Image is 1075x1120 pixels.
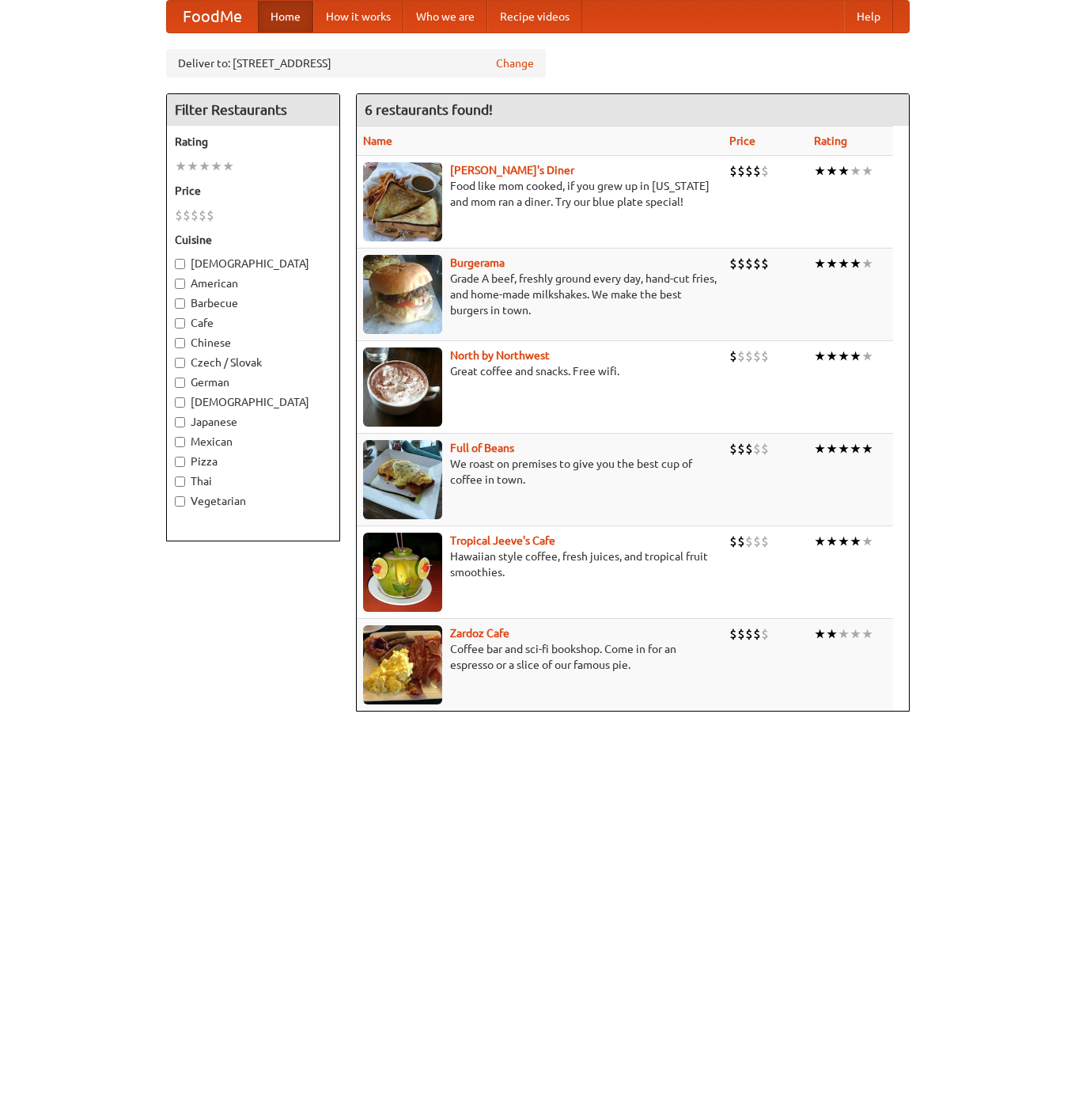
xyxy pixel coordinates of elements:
[403,1,487,32] a: Who we are
[450,534,555,547] a: Tropical Jeeve's Cafe
[183,207,191,224] li: $
[175,493,331,509] label: Vegetarian
[363,456,717,488] p: We roast on premises to give you the best cup of coffee in town.
[850,533,861,550] li: ★
[729,347,737,365] li: $
[838,162,850,180] li: ★
[861,533,873,550] li: ★
[753,347,761,365] li: $
[175,295,331,311] label: Barbecue
[175,259,185,269] input: [DEMOGRAPHIC_DATA]
[737,347,745,365] li: $
[175,378,185,388] input: German
[363,178,717,210] p: Food like mom cooked, if you grew up in [US_STATE] and mom ran a diner. Try our blue plate special!
[850,625,861,643] li: ★
[737,255,745,272] li: $
[737,162,745,180] li: $
[175,232,331,248] h5: Cuisine
[175,496,185,507] input: Vegetarian
[191,207,199,224] li: $
[167,94,339,126] h4: Filter Restaurants
[450,256,505,269] a: Burgerama
[175,338,185,348] input: Chinese
[737,440,745,457] li: $
[363,440,442,519] img: beans.jpg
[175,183,331,199] h5: Price
[861,625,873,643] li: ★
[814,162,826,180] li: ★
[753,162,761,180] li: $
[814,625,826,643] li: ★
[844,1,893,32] a: Help
[761,533,769,550] li: $
[745,440,753,457] li: $
[175,358,185,368] input: Czech / Slovak
[166,49,546,78] div: Deliver to: [STREET_ADDRESS]
[861,347,873,365] li: ★
[222,158,234,175] li: ★
[175,434,331,450] label: Mexican
[729,440,737,457] li: $
[175,158,187,175] li: ★
[175,437,185,447] input: Mexican
[753,533,761,550] li: $
[210,158,222,175] li: ★
[363,271,717,318] p: Grade A beef, freshly ground every day, hand-cut fries, and home-made milkshakes. We make the bes...
[363,363,717,379] p: Great coffee and snacks. Free wifi.
[175,454,331,469] label: Pizza
[729,162,737,180] li: $
[861,440,873,457] li: ★
[450,349,550,362] a: North by Northwest
[826,440,838,457] li: ★
[175,414,331,430] label: Japanese
[258,1,313,32] a: Home
[745,625,753,643] li: $
[175,298,185,309] input: Barbecue
[175,318,185,328] input: Cafe
[487,1,582,32] a: Recipe videos
[761,162,769,180] li: $
[175,473,331,489] label: Thai
[175,335,331,351] label: Chinese
[363,549,717,580] p: Hawaiian style coffee, fresh juices, and tropical fruit smoothies.
[745,255,753,272] li: $
[450,164,574,177] b: [PERSON_NAME]'s Diner
[737,533,745,550] li: $
[729,255,737,272] li: $
[753,440,761,457] li: $
[850,162,861,180] li: ★
[826,347,838,365] li: ★
[745,533,753,550] li: $
[814,135,847,147] a: Rating
[175,355,331,370] label: Czech / Slovak
[365,102,493,117] ng-pluralize: 6 restaurants found!
[729,533,737,550] li: $
[363,641,717,673] p: Coffee bar and sci-fi bookshop. Come in for an espresso or a slice of our famous pie.
[313,1,403,32] a: How it works
[450,442,514,454] a: Full of Beans
[175,457,185,467] input: Pizza
[363,255,442,334] img: burgerama.jpg
[363,625,442,704] img: zardoz.jpg
[826,255,838,272] li: ★
[175,134,331,150] h5: Rating
[850,440,861,457] li: ★
[496,55,534,71] a: Change
[737,625,745,643] li: $
[761,347,769,365] li: $
[175,279,185,289] input: American
[838,347,850,365] li: ★
[199,158,210,175] li: ★
[761,625,769,643] li: $
[363,347,442,427] img: north.jpg
[167,1,258,32] a: FoodMe
[175,256,331,271] label: [DEMOGRAPHIC_DATA]
[814,440,826,457] li: ★
[363,162,442,241] img: sallys.jpg
[175,394,331,410] label: [DEMOGRAPHIC_DATA]
[175,476,185,487] input: Thai
[450,627,509,640] a: Zardoz Cafe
